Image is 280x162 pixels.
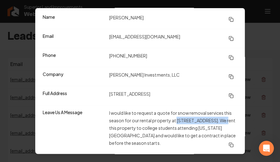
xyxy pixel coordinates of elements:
dt: Company [43,71,104,82]
dd: [STREET_ADDRESS] [109,90,237,101]
dd: [EMAIL_ADDRESS][DOMAIN_NAME] [109,33,237,44]
dt: Phone [43,52,104,63]
dt: Leave Us A Message [43,109,104,150]
dd: I would like to request a quote for snow removal services this season for our rental property at ... [109,109,237,150]
dd: [PERSON_NAME] [109,14,237,25]
dt: Email [43,33,104,44]
dt: Name [43,14,104,25]
dd: [PERSON_NAME] Investments, LLC [109,71,237,82]
dt: Full Address [43,90,104,101]
dd: [PHONE_NUMBER] [109,52,237,63]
